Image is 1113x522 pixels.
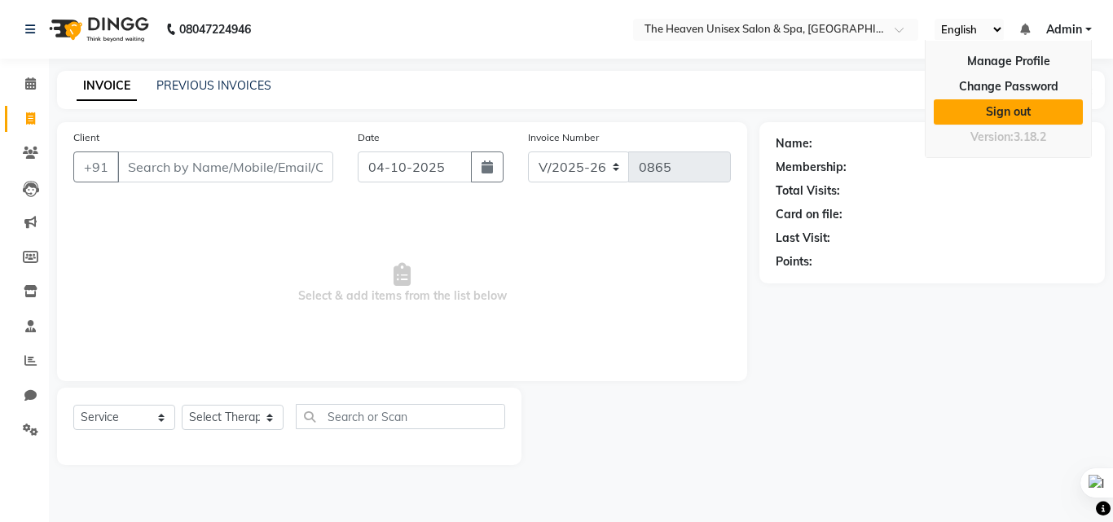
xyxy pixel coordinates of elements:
label: Invoice Number [528,130,599,145]
label: Client [73,130,99,145]
div: Last Visit: [776,230,830,247]
div: Total Visits: [776,182,840,200]
div: Points: [776,253,812,270]
label: Date [358,130,380,145]
img: logo [42,7,153,52]
div: Membership: [776,159,847,176]
button: +91 [73,151,119,182]
a: PREVIOUS INVOICES [156,78,271,93]
input: Search by Name/Mobile/Email/Code [117,151,333,182]
input: Search or Scan [296,404,505,429]
a: Manage Profile [934,49,1083,74]
div: Version:3.18.2 [934,125,1083,149]
a: INVOICE [77,72,137,101]
div: Name: [776,135,812,152]
iframe: chat widget [1045,457,1097,506]
a: Change Password [934,74,1083,99]
div: Card on file: [776,206,842,223]
a: Sign out [934,99,1083,125]
span: Admin [1046,21,1082,38]
span: Select & add items from the list below [73,202,731,365]
b: 08047224946 [179,7,251,52]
